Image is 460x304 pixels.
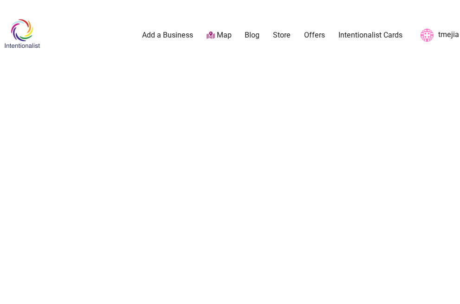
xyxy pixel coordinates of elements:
a: Map [207,30,232,41]
a: Store [273,30,291,40]
a: Blog [245,30,259,40]
a: Intentionalist Cards [338,30,402,40]
a: Offers [304,30,325,40]
a: Add a Business [142,30,193,40]
a: tmejia [416,27,459,44]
